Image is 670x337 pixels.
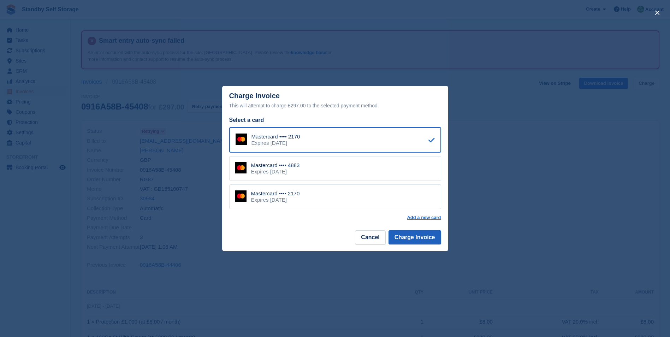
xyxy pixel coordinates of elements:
img: Mastercard Logo [235,162,247,173]
div: Expires [DATE] [251,168,300,175]
div: Select a card [229,116,441,124]
button: Charge Invoice [389,230,441,244]
img: Mastercard Logo [236,134,247,145]
a: Add a new card [407,215,441,220]
div: Mastercard •••• 4883 [251,162,300,168]
div: Mastercard •••• 2170 [251,190,300,197]
div: Mastercard •••• 2170 [251,134,300,140]
div: Expires [DATE] [251,197,300,203]
button: close [652,7,663,18]
div: This will attempt to charge £297.00 to the selected payment method. [229,101,441,110]
div: Expires [DATE] [251,140,300,146]
button: Cancel [355,230,385,244]
img: Mastercard Logo [235,190,247,202]
div: Charge Invoice [229,92,441,110]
